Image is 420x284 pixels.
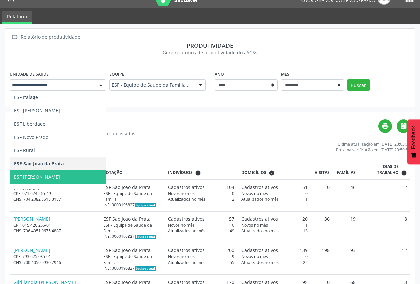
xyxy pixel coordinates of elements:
th: Visitas [311,160,333,180]
div: 13 [241,228,308,234]
div: CPF: 015.426.265-01 [13,222,96,228]
span: Novos no mês [241,254,268,259]
div: CPF: 793.625.085-91 [13,254,96,259]
i: Dias em que o(a) ACS fez pelo menos uma visita, ou ficha de cadastro individual ou cadastro domic... [401,170,407,176]
div: ESF - Equipe de Saude da Familia [103,254,161,265]
span: Dias de trabalho [363,164,398,176]
div: ESF - Equipe de Saude da Familia [103,191,161,202]
button: Feedback - Mostrar pesquisa [407,119,420,164]
span: Atualizados no mês [241,196,279,202]
span: Esta é a equipe atual deste Agente [135,266,156,271]
span: Domicílios [241,170,266,176]
div: 1 [241,222,308,228]
div: ESF Sao Joao da Prata [103,215,161,222]
span: Novos no mês [168,191,195,196]
span: Feedback [411,126,417,149]
div: ESF Sao Joao da Prata [103,247,161,254]
span: ESF Italage [14,94,38,100]
a:  Relatório de produtividade [10,32,81,42]
label: Equipe [109,69,124,79]
span: Atualizados no mês [168,260,205,265]
div: INE: 0000196827 [103,265,161,271]
td: 0 [311,180,333,211]
div: 49 [168,228,234,234]
a: [PERSON_NAME] [13,216,50,222]
div: 9 [168,254,234,259]
a:  [397,119,410,133]
span: Cadastros ativos [241,247,278,254]
span: Cadastros ativos [241,184,278,191]
div: 51 [241,184,308,191]
span: ESF Novo Prado [14,134,48,140]
span: Novos no mês [241,222,268,228]
div: 57 [168,215,234,222]
label: Unidade de saúde [10,69,49,79]
td: 2 [359,180,410,211]
span: Atualizados no mês [168,228,205,234]
div: 104 [168,184,234,191]
label: Mês [281,69,289,79]
a: Relatório [2,11,32,24]
td: 198 [311,243,333,275]
span: Esta é a equipe atual deste Agente [135,235,156,239]
i: <div class="text-left"> <div> <strong>Cadastros ativos:</strong> Cadastros que estão vinculados a... [195,170,201,176]
div: CNS: 704 2082 8518 3187 [13,196,96,202]
td: 93 [333,243,359,275]
td: 19 [333,212,359,243]
span: ESF - Equipe de Saude da Familia - INE: 0000196827 [112,82,192,88]
th: Famílias [333,160,359,180]
span: ESF Urbis 2 [14,187,39,193]
span: Novos no mês [241,191,268,196]
span: Indivíduos [168,170,193,176]
button: Buscar [347,79,370,91]
span: ESF Sao Joao da Prata [14,160,64,167]
span: Cadastros ativos [168,184,205,191]
i: print [382,122,389,130]
div: ESF - Equipe de Saude da Familia [103,222,161,234]
i: <div class="text-left"> <div> <strong>Cadastros ativos:</strong> Cadastros que estão vinculados a... [269,170,275,176]
th: Lotação [100,160,164,180]
span: Atualizados no mês [241,228,279,234]
div: Produtividade [10,42,410,49]
td: 36 [311,212,333,243]
span: ESF [PERSON_NAME] [14,107,60,114]
div: CNS: 700 4059 9930 7946 [13,260,96,265]
span: Atualizados no mês [241,260,279,265]
div: 20 [241,215,308,222]
div: CNS: 706 4051 0675 4887 [13,228,96,234]
div: 0 [241,191,308,196]
span: Cadastros ativos [168,215,205,222]
td: 46 [333,180,359,211]
div: CPF: 971.624.265-49 [13,191,96,196]
div: 2 [168,196,234,202]
div: Última atualização em [DATE] 23:03:08 [336,142,410,147]
span: Esta é a equipe atual deste Agente [135,203,156,208]
span: ESF Rural I [14,147,38,153]
div: ESF Sao Joao da Prata [103,184,161,191]
div: 1 [241,196,308,202]
div: 0 [168,222,234,228]
span: Novos no mês [168,254,195,259]
a: [PERSON_NAME] [13,247,50,253]
div: 0 [241,254,308,259]
h4: Relatório de produtividade [10,119,378,128]
i:  [400,122,407,130]
span: Cadastros ativos [168,247,205,254]
div: 55 [168,260,234,265]
div: Somente agentes ativos no mês selecionado são listados [10,130,378,137]
div: Próxima verificação em [DATE] 23:59:59 [336,147,410,153]
div: Gere relatórios de produtividade dos ACSs [10,49,410,56]
div: 22 [241,260,308,265]
label: Ano [215,69,224,79]
div: 200 [168,247,234,254]
div: INE: 0000196827 [103,202,161,208]
div: 0 [168,191,234,196]
div: 139 [241,247,308,254]
div: INE: 0000196827 [103,234,161,239]
span: Cadastros ativos [241,215,278,222]
i:  [10,32,19,42]
span: ESF [PERSON_NAME] [14,174,60,180]
a: print [378,119,392,133]
span: ESF Liberdade [14,121,45,127]
span: Novos no mês [168,222,195,228]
